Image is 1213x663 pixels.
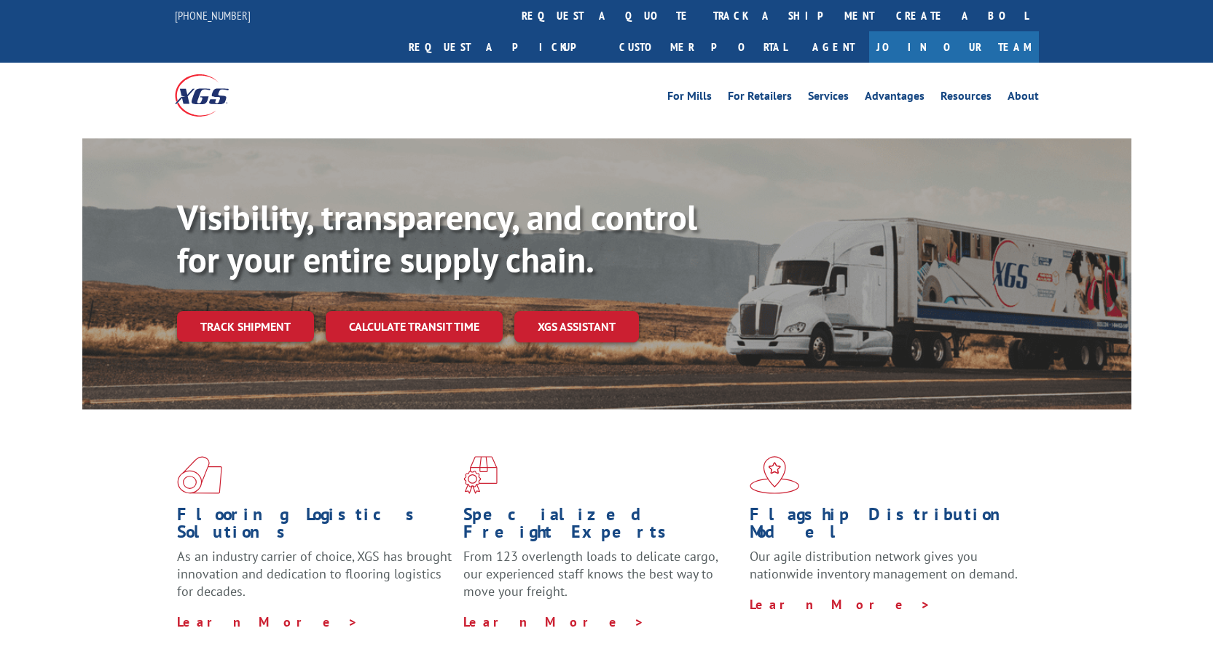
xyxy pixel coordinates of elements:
a: Track shipment [177,311,314,342]
a: Advantages [865,90,925,106]
a: Resources [941,90,992,106]
img: xgs-icon-focused-on-flooring-red [463,456,498,494]
span: Our agile distribution network gives you nationwide inventory management on demand. [750,548,1018,582]
a: For Retailers [728,90,792,106]
p: From 123 overlength loads to delicate cargo, our experienced staff knows the best way to move you... [463,548,739,613]
span: As an industry carrier of choice, XGS has brought innovation and dedication to flooring logistics... [177,548,452,600]
a: Join Our Team [869,31,1039,63]
a: Learn More > [177,613,358,630]
img: xgs-icon-total-supply-chain-intelligence-red [177,456,222,494]
a: XGS ASSISTANT [514,311,639,342]
h1: Flagship Distribution Model [750,506,1025,548]
img: xgs-icon-flagship-distribution-model-red [750,456,800,494]
a: For Mills [667,90,712,106]
b: Visibility, transparency, and control for your entire supply chain. [177,195,697,282]
h1: Flooring Logistics Solutions [177,506,452,548]
a: Services [808,90,849,106]
a: Request a pickup [398,31,608,63]
a: Customer Portal [608,31,798,63]
a: [PHONE_NUMBER] [175,8,251,23]
h1: Specialized Freight Experts [463,506,739,548]
a: Learn More > [463,613,645,630]
a: Learn More > [750,596,931,613]
a: Calculate transit time [326,311,503,342]
a: Agent [798,31,869,63]
a: About [1008,90,1039,106]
